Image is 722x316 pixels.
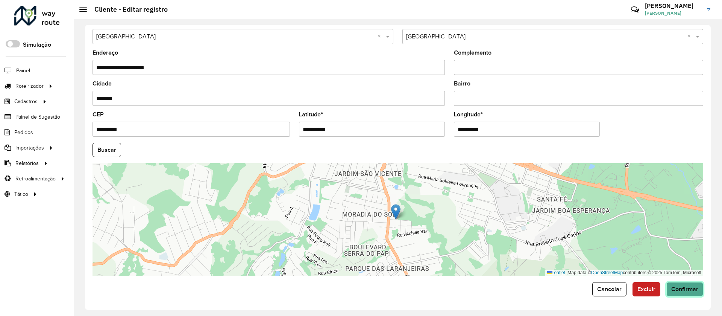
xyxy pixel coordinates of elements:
span: Clear all [687,32,694,41]
span: Roteirizador [15,82,44,90]
label: CEP [93,110,104,119]
label: Complemento [454,48,491,57]
a: Leaflet [547,270,565,275]
label: Cidade [93,79,112,88]
span: Relatórios [15,159,39,167]
span: | [566,270,567,275]
span: Excluir [637,286,655,292]
span: Pedidos [14,128,33,136]
span: Confirmar [671,286,698,292]
div: Map data © contributors,© 2025 TomTom, Microsoft [545,270,703,276]
h2: Cliente - Editar registro [87,5,168,14]
a: Contato Rápido [627,2,643,18]
label: Bairro [454,79,470,88]
span: Importações [15,144,44,152]
button: Cancelar [592,282,626,296]
button: Confirmar [666,282,703,296]
button: Excluir [633,282,660,296]
label: Latitude [299,110,323,119]
span: Retroalimentação [15,175,56,183]
span: Painel de Sugestão [15,113,60,121]
label: Simulação [23,40,51,49]
img: Marker [391,204,400,220]
span: [PERSON_NAME] [645,10,701,17]
h3: [PERSON_NAME] [645,2,701,9]
span: Cadastros [14,98,38,105]
span: Painel [16,67,30,75]
a: OpenStreetMap [591,270,623,275]
label: Longitude [454,110,483,119]
label: Endereço [93,48,118,57]
span: Tático [14,190,28,198]
span: Cancelar [597,286,622,292]
button: Buscar [93,143,121,157]
span: Clear all [378,32,384,41]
